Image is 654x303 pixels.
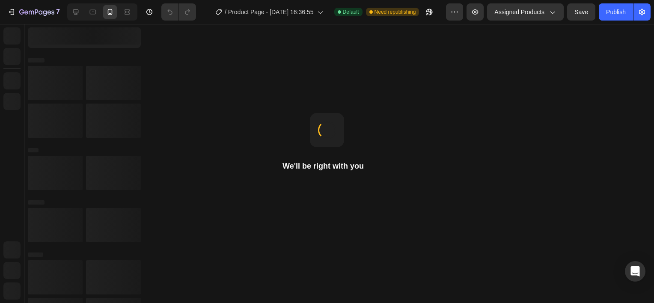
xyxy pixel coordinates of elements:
button: Assigned Products [487,3,564,21]
span: Default [343,8,359,16]
div: Publish [606,8,626,17]
div: Undo/Redo [161,3,196,21]
div: Open Intercom Messenger [625,261,645,282]
button: Save [567,3,595,21]
button: 7 [3,3,64,21]
span: Save [574,9,588,15]
p: 7 [56,7,60,17]
span: Product Page - [DATE] 16:36:55 [228,8,314,17]
span: / [225,8,226,17]
span: Need republishing [375,8,416,16]
span: Assigned Products [494,8,544,17]
button: Publish [599,3,633,21]
h2: We'll be right with you [282,161,372,171]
